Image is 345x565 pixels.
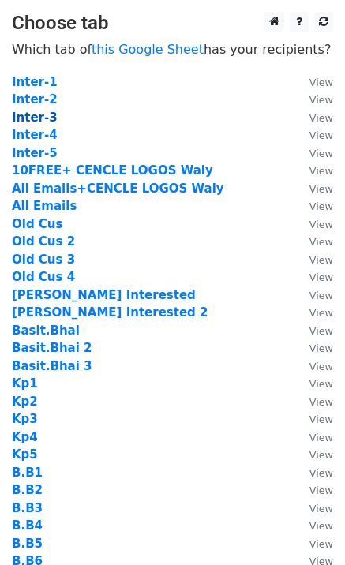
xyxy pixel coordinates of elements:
a: Basit.Bhai [12,324,80,338]
h3: Choose tab [12,12,333,35]
a: B.B2 [12,483,43,497]
a: Inter-5 [12,146,58,160]
a: [PERSON_NAME] Interested 2 [12,305,208,320]
a: Kp1 [12,376,38,391]
a: View [294,483,333,497]
a: Old Cus 4 [12,270,75,284]
a: View [294,395,333,409]
a: View [294,110,333,125]
small: View [309,396,333,408]
small: View [309,432,333,443]
strong: Basit.Bhai 2 [12,341,92,355]
small: View [309,165,333,177]
a: View [294,199,333,213]
a: [PERSON_NAME] Interested [12,288,196,302]
a: Kp2 [12,395,38,409]
p: Which tab of has your recipients? [12,41,333,58]
strong: B.B3 [12,501,43,515]
a: View [294,128,333,142]
small: View [309,342,333,354]
small: View [309,77,333,88]
a: View [294,234,333,249]
small: View [309,254,333,266]
small: View [309,325,333,337]
a: View [294,341,333,355]
a: Inter-2 [12,92,58,107]
small: View [309,148,333,159]
a: View [294,181,333,196]
strong: B.B5 [12,537,43,551]
a: View [294,305,333,320]
a: Kp5 [12,447,38,462]
a: View [294,75,333,89]
a: Inter-1 [12,75,58,89]
a: this Google Sheet [92,42,204,57]
small: View [309,361,333,372]
small: View [309,271,333,283]
small: View [309,307,333,319]
a: View [294,376,333,391]
a: Old Cus 2 [12,234,75,249]
a: Inter-3 [12,110,58,125]
a: Kp4 [12,430,38,444]
a: View [294,92,333,107]
a: View [294,253,333,267]
a: View [294,217,333,231]
small: View [309,200,333,212]
a: View [294,270,333,284]
small: View [309,183,333,195]
a: Basit.Bhai 3 [12,359,92,373]
a: All Emails+CENCLE LOGOS Waly [12,181,224,196]
small: View [309,449,333,461]
small: View [309,112,333,124]
a: Inter-4 [12,128,58,142]
a: View [294,359,333,373]
a: View [294,146,333,160]
a: View [294,447,333,462]
small: View [309,94,333,106]
a: View [294,324,333,338]
a: View [294,288,333,302]
small: View [309,236,333,248]
small: View [309,378,333,390]
a: View [294,412,333,426]
small: View [309,485,333,496]
a: B.B1 [12,466,43,480]
a: Kp3 [12,412,38,426]
a: View [294,466,333,480]
strong: B.B4 [12,518,43,533]
small: View [309,413,333,425]
a: View [294,163,333,178]
small: View [309,219,333,230]
a: Old Cus 3 [12,253,75,267]
a: 10FREE+ CENCLE LOGOS Waly [12,163,213,178]
iframe: Chat Widget [266,489,345,565]
a: All Emails [12,199,77,213]
small: View [309,467,333,479]
a: Old Cus [12,217,62,231]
